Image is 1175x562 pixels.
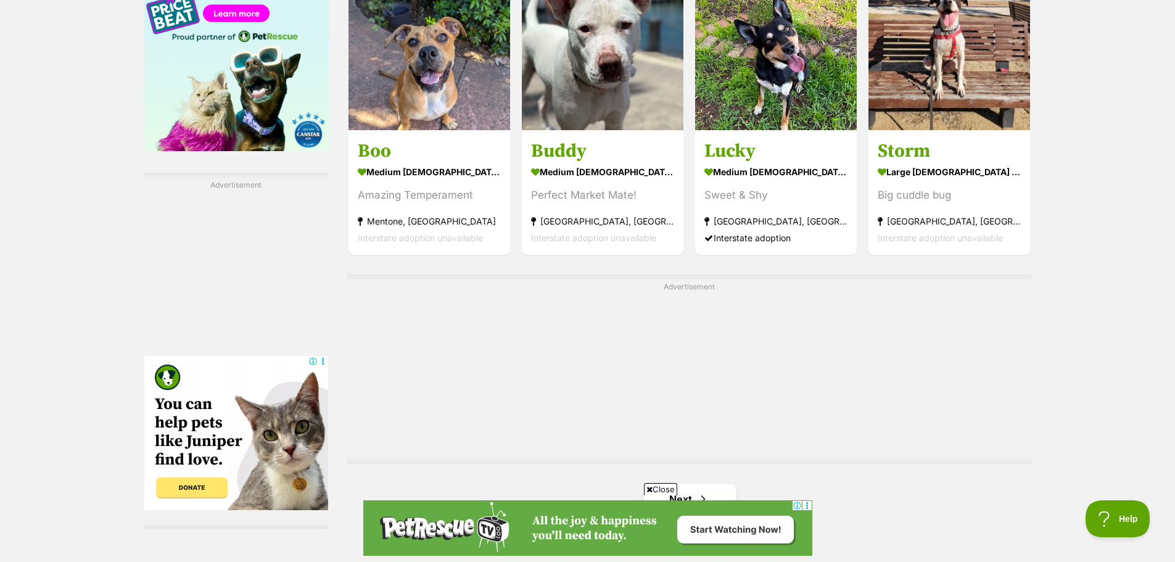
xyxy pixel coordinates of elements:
strong: [GEOGRAPHIC_DATA], [GEOGRAPHIC_DATA] [704,212,847,229]
a: Buddy medium [DEMOGRAPHIC_DATA] Dog Perfect Market Mate! [GEOGRAPHIC_DATA], [GEOGRAPHIC_DATA] Int... [522,130,683,255]
span: Interstate adoption unavailable [878,232,1003,242]
div: Amazing Temperament [358,186,501,203]
iframe: Help Scout Beacon - Open [1086,500,1150,537]
strong: medium [DEMOGRAPHIC_DATA] Dog [531,162,674,180]
div: Advertisement [144,173,329,529]
strong: [GEOGRAPHIC_DATA], [GEOGRAPHIC_DATA] [878,212,1021,229]
div: Big cuddle bug [878,186,1021,203]
a: Lucky medium [DEMOGRAPHIC_DATA] Dog Sweet & Shy [GEOGRAPHIC_DATA], [GEOGRAPHIC_DATA] Interstate a... [695,130,857,255]
iframe: Advertisement [390,297,989,452]
strong: [GEOGRAPHIC_DATA], [GEOGRAPHIC_DATA] [531,212,674,229]
h3: Buddy [531,139,674,162]
div: Perfect Market Mate! [531,186,674,203]
span: Close [644,483,677,495]
a: Next page [643,484,736,514]
div: Advertisement [347,275,1032,464]
div: Sweet & Shy [704,186,847,203]
strong: medium [DEMOGRAPHIC_DATA] Dog [358,162,501,180]
div: Interstate adoption [704,229,847,246]
iframe: Advertisement [144,196,329,350]
strong: Mentone, [GEOGRAPHIC_DATA] [358,212,501,229]
span: Interstate adoption unavailable [531,232,656,242]
h3: Boo [358,139,501,162]
strong: large [DEMOGRAPHIC_DATA] Dog [878,162,1021,180]
iframe: Advertisement [144,356,328,510]
a: Storm large [DEMOGRAPHIC_DATA] Dog Big cuddle bug [GEOGRAPHIC_DATA], [GEOGRAPHIC_DATA] Interstate... [868,130,1030,255]
strong: medium [DEMOGRAPHIC_DATA] Dog [704,162,847,180]
h3: Lucky [704,139,847,162]
h3: Storm [878,139,1021,162]
span: Interstate adoption unavailable [358,232,483,242]
nav: Pagination [347,484,1032,514]
iframe: Advertisement [363,500,812,556]
a: Boo medium [DEMOGRAPHIC_DATA] Dog Amazing Temperament Mentone, [GEOGRAPHIC_DATA] Interstate adopt... [348,130,510,255]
